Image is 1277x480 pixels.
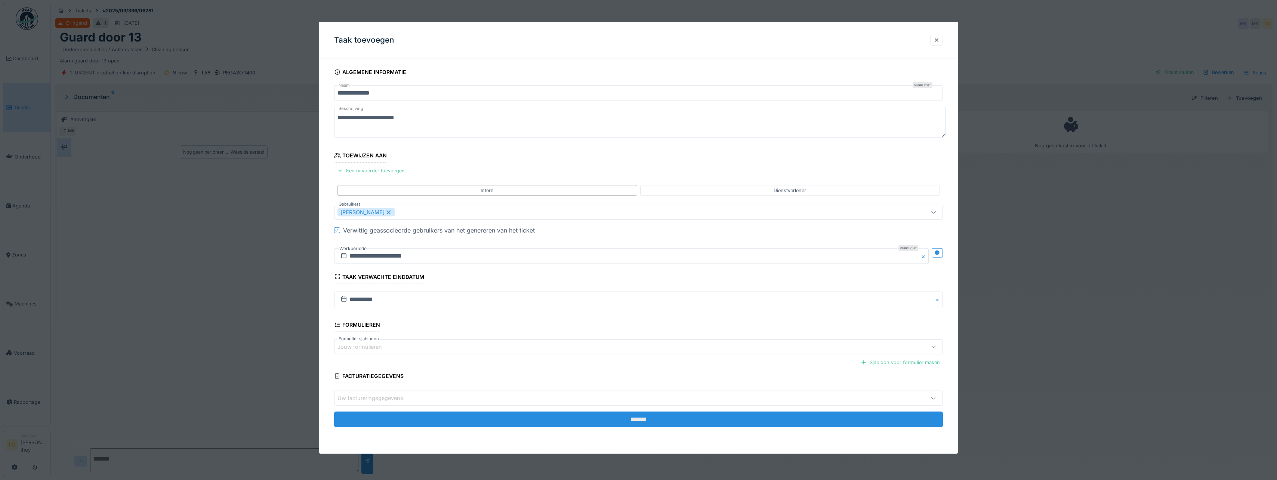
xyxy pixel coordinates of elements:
[337,208,395,216] div: [PERSON_NAME]
[339,244,367,253] label: Werkperiode
[935,292,943,307] button: Close
[337,343,392,351] div: Jouw formulieren
[774,187,806,194] div: Dienstverlener
[337,394,414,402] div: Uw factureringsgegevens
[858,357,943,367] div: Sjabloon voor formulier maken
[334,166,408,176] div: Een uitvoerder toevoegen
[334,67,406,79] div: Algemene informatie
[337,201,362,207] label: Gebruikers
[337,336,380,342] label: Formulier sjablonen
[343,226,535,235] div: Verwittig geassocieerde gebruikers van het genereren van het ticket
[481,187,494,194] div: Intern
[334,150,387,163] div: Toewijzen aan
[334,319,380,332] div: Formulieren
[334,36,394,45] h3: Taak toevoegen
[898,245,918,251] div: Verplicht
[334,271,424,284] div: Taak verwachte einddatum
[913,82,932,88] div: Verplicht
[920,248,929,264] button: Close
[337,82,351,89] label: Naam
[337,104,365,113] label: Beschrijving
[334,370,404,383] div: Facturatiegegevens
